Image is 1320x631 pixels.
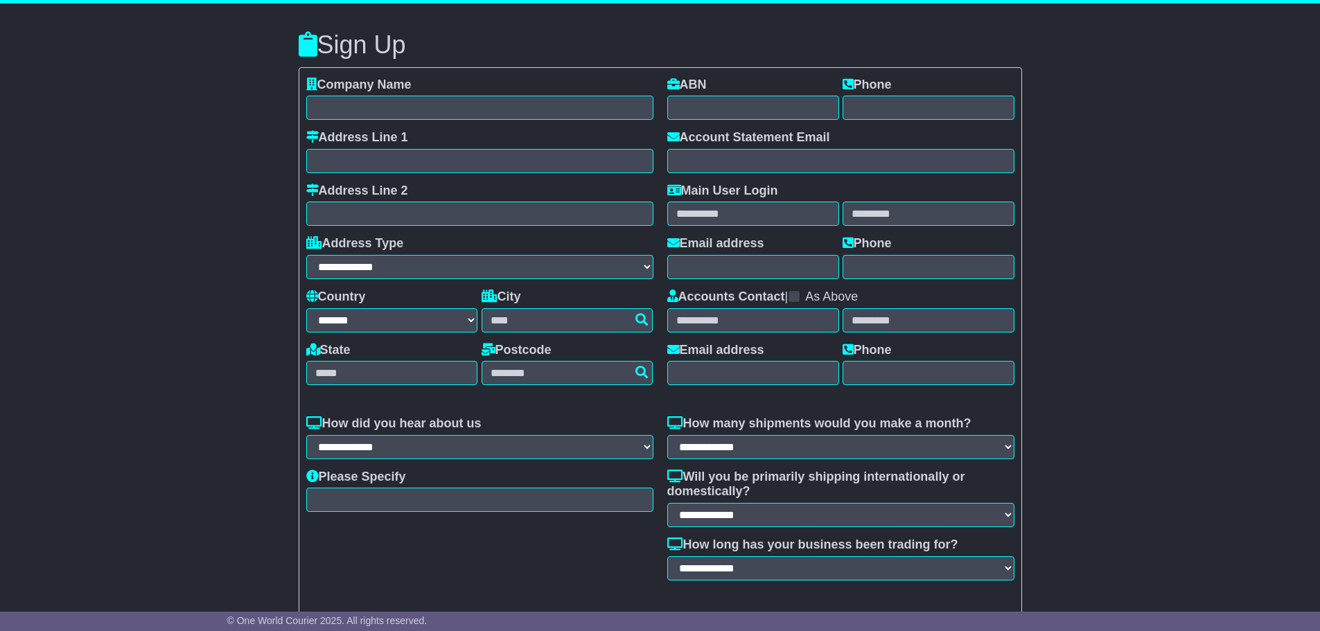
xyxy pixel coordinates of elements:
[482,343,552,358] label: Postcode
[306,236,404,251] label: Address Type
[667,184,778,199] label: Main User Login
[299,31,1022,59] h3: Sign Up
[843,343,892,358] label: Phone
[306,78,412,93] label: Company Name
[667,470,1014,499] label: Will you be primarily shipping internationally or domestically?
[227,615,428,626] span: © One World Courier 2025. All rights reserved.
[306,184,408,199] label: Address Line 2
[667,290,785,305] label: Accounts Contact
[667,78,707,93] label: ABN
[843,236,892,251] label: Phone
[306,416,482,432] label: How did you hear about us
[667,537,958,553] label: How long has your business been trading for?
[306,343,351,358] label: State
[667,130,830,145] label: Account Statement Email
[306,470,406,485] label: Please Specify
[667,416,971,432] label: How many shipments would you make a month?
[667,290,1014,308] div: |
[843,78,892,93] label: Phone
[667,343,764,358] label: Email address
[306,290,366,305] label: Country
[805,290,858,305] label: As Above
[667,236,764,251] label: Email address
[482,290,521,305] label: City
[306,130,408,145] label: Address Line 1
